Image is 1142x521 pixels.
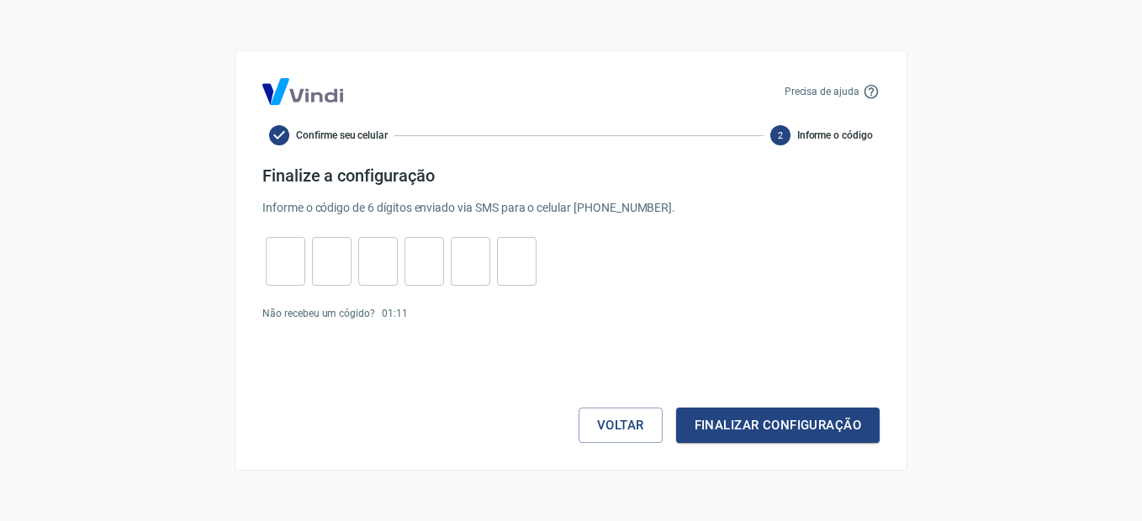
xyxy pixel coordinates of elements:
[262,306,375,321] p: Não recebeu um cógido?
[676,408,880,443] button: Finalizar configuração
[579,408,663,443] button: Voltar
[296,128,388,143] span: Confirme seu celular
[797,128,873,143] span: Informe o código
[785,84,859,99] p: Precisa de ajuda
[262,78,343,105] img: Logo Vind
[262,166,880,186] h4: Finalize a configuração
[778,130,783,141] text: 2
[262,199,880,217] p: Informe o código de 6 dígitos enviado via SMS para o celular [PHONE_NUMBER] .
[382,306,408,321] p: 01 : 11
